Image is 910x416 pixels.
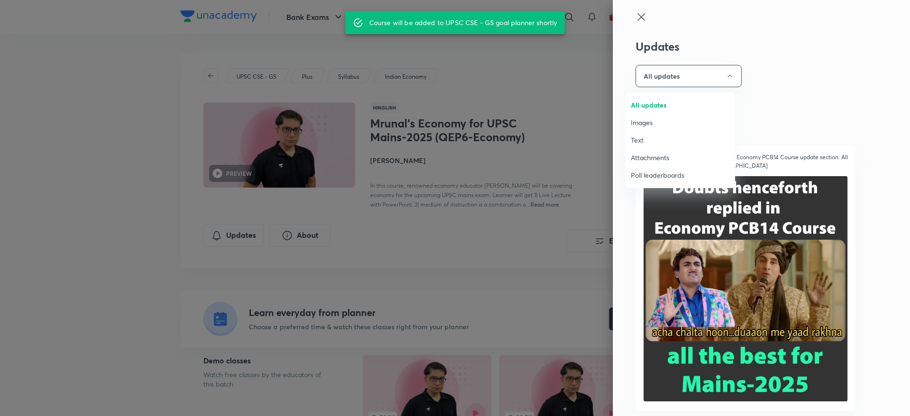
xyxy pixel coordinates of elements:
div: Course will be added to UPSC CSE - GS goal planner shortly [369,14,557,31]
span: All updates [631,100,729,110]
span: Attachments [631,153,729,163]
span: Images [631,118,729,127]
span: Poll leaderboards [631,170,729,180]
span: Text [631,135,729,145]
